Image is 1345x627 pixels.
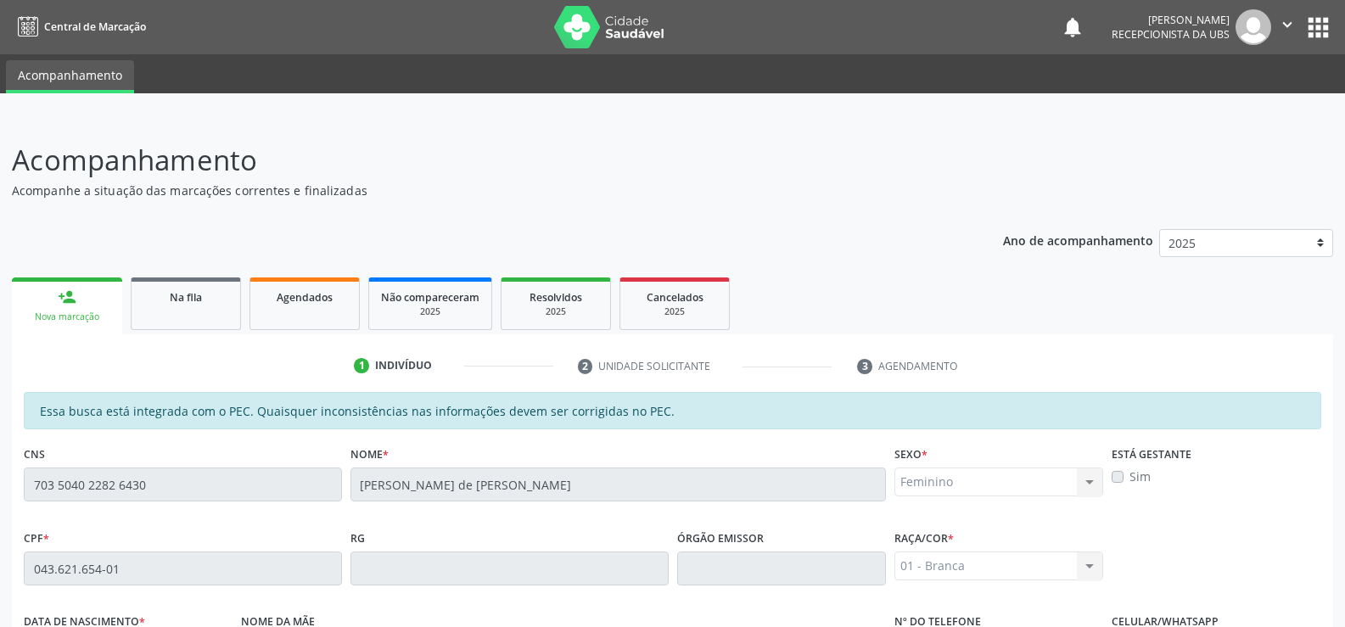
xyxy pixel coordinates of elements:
[24,525,49,551] label: CPF
[1303,13,1333,42] button: apps
[24,311,110,323] div: Nova marcação
[12,139,937,182] p: Acompanhamento
[24,441,45,467] label: CNS
[12,182,937,199] p: Acompanhe a situação das marcações correntes e finalizadas
[647,290,703,305] span: Cancelados
[632,305,717,318] div: 2025
[894,441,927,467] label: Sexo
[381,290,479,305] span: Não compareceram
[350,441,389,467] label: Nome
[1003,229,1153,250] p: Ano de acompanhamento
[894,525,954,551] label: Raça/cor
[1112,441,1191,467] label: Está gestante
[1112,27,1230,42] span: Recepcionista da UBS
[1112,13,1230,27] div: [PERSON_NAME]
[375,358,432,373] div: Indivíduo
[350,525,365,551] label: RG
[381,305,479,318] div: 2025
[354,358,369,373] div: 1
[1278,15,1297,34] i: 
[6,60,134,93] a: Acompanhamento
[1129,467,1151,485] label: Sim
[677,525,764,551] label: Órgão emissor
[58,288,76,306] div: person_add
[170,290,202,305] span: Na fila
[24,392,1321,429] div: Essa busca está integrada com o PEC. Quaisquer inconsistências nas informações devem ser corrigid...
[277,290,333,305] span: Agendados
[530,290,582,305] span: Resolvidos
[1236,9,1271,45] img: img
[513,305,598,318] div: 2025
[44,20,146,34] span: Central de Marcação
[12,13,146,41] a: Central de Marcação
[1061,15,1084,39] button: notifications
[1271,9,1303,45] button: 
